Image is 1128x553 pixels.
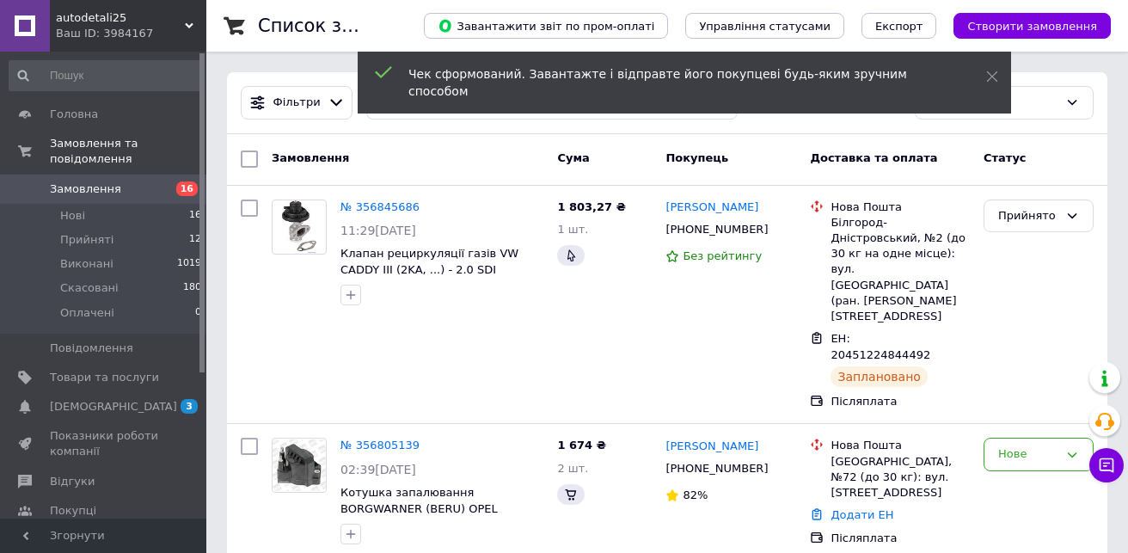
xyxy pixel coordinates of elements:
span: 2 шт. [557,462,588,475]
span: 180 [183,280,201,296]
button: Управління статусами [685,13,844,39]
div: Нове [998,445,1058,464]
a: Фото товару [272,438,327,493]
span: Виконані [60,256,113,272]
a: [PERSON_NAME] [665,200,758,216]
button: Завантажити звіт по пром-оплаті [424,13,668,39]
span: 1 674 ₴ [557,439,605,452]
div: Післяплата [831,394,970,409]
button: Експорт [861,13,937,39]
span: 1 шт. [557,223,588,236]
div: Нова Пошта [831,438,970,453]
span: autodetali25 [56,10,185,26]
span: 3 [181,399,198,414]
button: Створити замовлення [953,13,1111,39]
span: 1 803,27 ₴ [557,200,625,213]
span: Створити замовлення [967,20,1097,33]
div: Заплановано [831,366,928,387]
span: Експорт [875,20,923,33]
span: Повідомлення [50,341,133,356]
span: [DEMOGRAPHIC_DATA] [50,399,177,415]
div: Ваш ID: 3984167 [56,26,206,41]
span: Оплачені [60,305,114,321]
span: Відгуки [50,474,95,489]
a: Додати ЕН [831,508,893,521]
span: Статус [984,151,1027,164]
span: Покупці [50,503,96,519]
h1: Список замовлень [258,15,432,36]
a: Котушка запалювання BORGWARNER (BERU) OPEL MONTEREY A (M92) 3.2 1991.08-1998.07 [340,486,525,547]
span: [PHONE_NUMBER] [665,462,768,475]
span: 16 [189,208,201,224]
div: Чек сформований. Завантажте і відправте його покупцеві будь-яким зручним способом [408,65,943,100]
span: Показники роботи компанії [50,428,159,459]
span: Замовлення [272,151,349,164]
span: Без рейтингу [683,249,762,262]
span: 82% [683,488,708,501]
div: Білгород-Дністровський, №2 (до 30 кг на одне місце): вул. [GEOGRAPHIC_DATA] (ран. [PERSON_NAME][S... [831,215,970,324]
span: 16 [176,181,198,196]
a: № 356805139 [340,439,420,452]
span: Замовлення та повідомлення [50,136,206,167]
a: Клапан рециркуляції газів VW CADDY III (2KA, ...) - 2.0 SDI (2004.03 - 2015.05) [340,247,518,292]
button: Чат з покупцем [1089,448,1124,482]
span: Нові [60,208,85,224]
a: № 356845686 [340,200,420,213]
a: Фото товару [272,200,327,255]
span: Покупець [665,151,728,164]
span: 1019 [177,256,201,272]
span: 02:39[DATE] [340,463,416,476]
span: Прийняті [60,232,113,248]
div: Післяплата [831,531,970,546]
span: 0 [195,305,201,321]
span: Головна [50,107,98,122]
span: Cума [557,151,589,164]
span: Скасовані [60,280,119,296]
span: Завантажити звіт по пром-оплаті [438,18,654,34]
a: Створити замовлення [936,19,1111,32]
img: Фото товару [273,439,326,491]
span: Товари та послуги [50,370,159,385]
span: [PHONE_NUMBER] [665,223,768,236]
span: 12 [189,232,201,248]
span: Замовлення [50,181,121,197]
input: Пошук [9,60,203,91]
span: Фільтри [273,95,321,111]
span: 11:29[DATE] [340,224,416,237]
a: [PERSON_NAME] [665,439,758,455]
span: ЕН: 20451224844492 [831,332,930,361]
img: Фото товару [282,200,317,254]
span: Доставка та оплата [810,151,937,164]
div: Прийнято [998,207,1058,225]
div: Нова Пошта [831,200,970,215]
div: [GEOGRAPHIC_DATA], №72 (до 30 кг): вул. [STREET_ADDRESS] [831,454,970,501]
span: Управління статусами [699,20,831,33]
